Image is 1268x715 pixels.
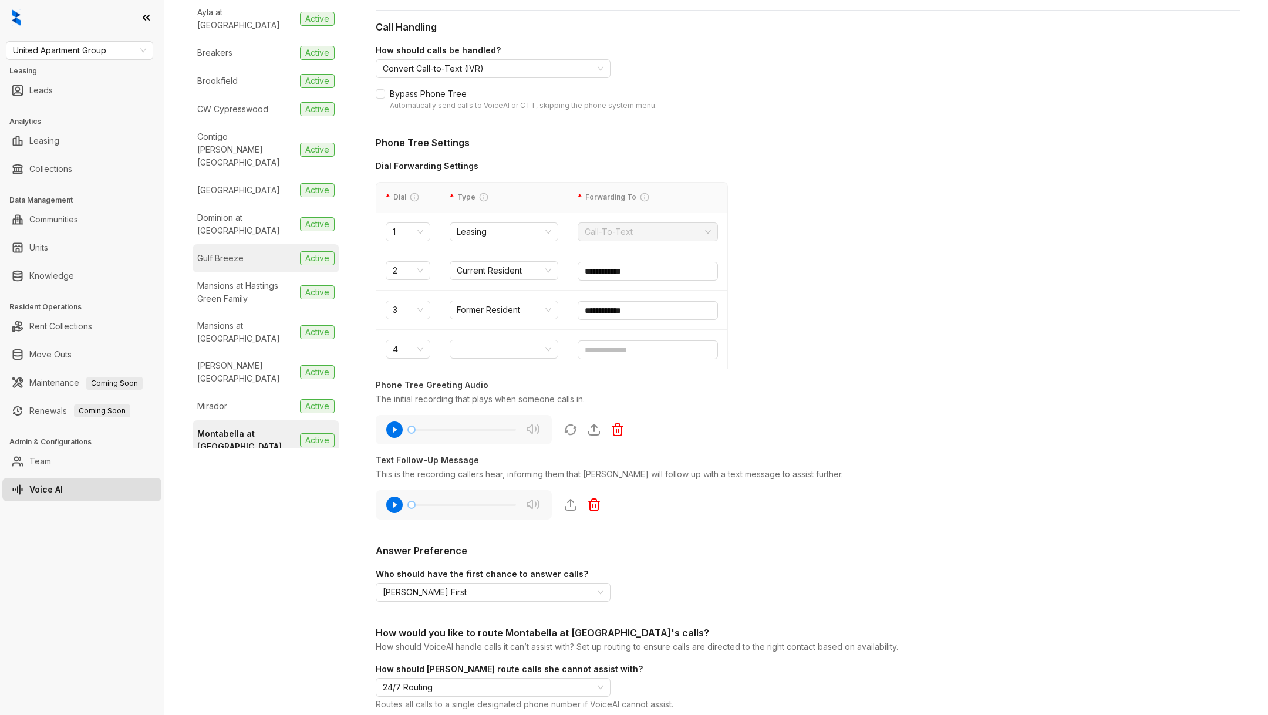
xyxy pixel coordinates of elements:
a: Leads [29,79,53,102]
li: Knowledge [2,264,161,288]
li: Team [2,450,161,473]
span: Active [300,102,335,116]
a: Units [29,236,48,259]
span: Active [300,399,335,413]
span: 1 [393,223,423,241]
span: Coming Soon [74,404,130,417]
span: Former Resident [457,301,551,319]
span: United Apartment Group [13,42,146,59]
div: [PERSON_NAME][GEOGRAPHIC_DATA] [197,359,295,385]
div: Text Follow-Up Message [376,454,1240,467]
li: Communities [2,208,161,231]
h3: Data Management [9,195,164,205]
div: The initial recording that plays when someone calls in. [376,393,1240,406]
span: Active [300,12,335,26]
div: Routes all calls to a single designated phone number if VoiceAI cannot assist. [376,698,1240,713]
a: Voice AI [29,478,63,501]
div: This is the recording callers hear, informing them that [PERSON_NAME] will follow up with a text ... [376,468,1240,481]
a: Leasing [29,129,59,153]
div: How should calls be handled? [376,44,1240,57]
li: Voice AI [2,478,161,501]
div: Who should have the first chance to answer calls? [376,568,1240,581]
span: Leasing [457,223,551,241]
h3: Resident Operations [9,302,164,312]
div: Phone Tree Settings [376,136,1240,150]
span: Kelsey Answers First [383,584,603,601]
div: Mirador [197,400,227,413]
h3: Admin & Configurations [9,437,164,447]
div: How should VoiceAI handle calls it can’t assist with? Set up routing to ensure calls are directed... [376,640,1240,653]
a: Collections [29,157,72,181]
div: Mansions at Hastings Green Family [197,279,295,305]
div: Gulf Breeze [197,252,244,265]
div: [GEOGRAPHIC_DATA] [197,184,280,197]
h3: Analytics [9,116,164,127]
div: How should [PERSON_NAME] route calls she cannot assist with? [376,663,1240,676]
li: Leasing [2,129,161,153]
span: Bypass Phone Tree [385,87,662,112]
span: Current Resident [457,262,551,279]
div: Automatically send calls to VoiceAI or CTT, skipping the phone system menu. [390,100,657,112]
div: Forwarding To [578,192,718,203]
div: Breakers [197,46,232,59]
div: How would you like to route Montabella at [GEOGRAPHIC_DATA]'s calls? [376,626,1240,640]
span: Coming Soon [86,377,143,390]
div: Contigo [PERSON_NAME][GEOGRAPHIC_DATA] [197,130,295,169]
div: Type [450,192,558,203]
span: Active [300,143,335,157]
span: Active [300,46,335,60]
div: Montabella at [GEOGRAPHIC_DATA] [197,427,295,453]
span: Active [300,251,335,265]
div: Dominion at [GEOGRAPHIC_DATA] [197,211,295,237]
li: Move Outs [2,343,161,366]
span: 3 [393,301,423,319]
a: Team [29,450,51,473]
span: Call-To-Text [585,223,711,241]
span: Active [300,365,335,379]
span: Convert Call-to-Text (IVR) [383,60,603,77]
span: Active [300,433,335,447]
div: Dial [386,192,430,203]
li: Leads [2,79,161,102]
span: Active [300,285,335,299]
li: Rent Collections [2,315,161,338]
span: Active [300,183,335,197]
span: Active [300,74,335,88]
span: Active [300,325,335,339]
div: Mansions at [GEOGRAPHIC_DATA] [197,319,295,345]
li: Renewals [2,399,161,423]
div: Answer Preference [376,544,1240,558]
div: Call Handling [376,20,1240,35]
h3: Leasing [9,66,164,76]
span: 24/7 Routing [383,679,603,696]
div: Ayla at [GEOGRAPHIC_DATA] [197,6,295,32]
div: Brookfield [197,75,238,87]
div: Phone Tree Greeting Audio [376,379,1240,392]
img: logo [12,9,21,26]
div: Dial Forwarding Settings [376,160,728,173]
li: Collections [2,157,161,181]
li: Units [2,236,161,259]
span: 4 [393,340,423,358]
span: 2 [393,262,423,279]
li: Maintenance [2,371,161,394]
div: CW Cypresswood [197,103,268,116]
a: RenewalsComing Soon [29,399,130,423]
span: Active [300,217,335,231]
a: Move Outs [29,343,72,366]
a: Knowledge [29,264,74,288]
a: Rent Collections [29,315,92,338]
a: Communities [29,208,78,231]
